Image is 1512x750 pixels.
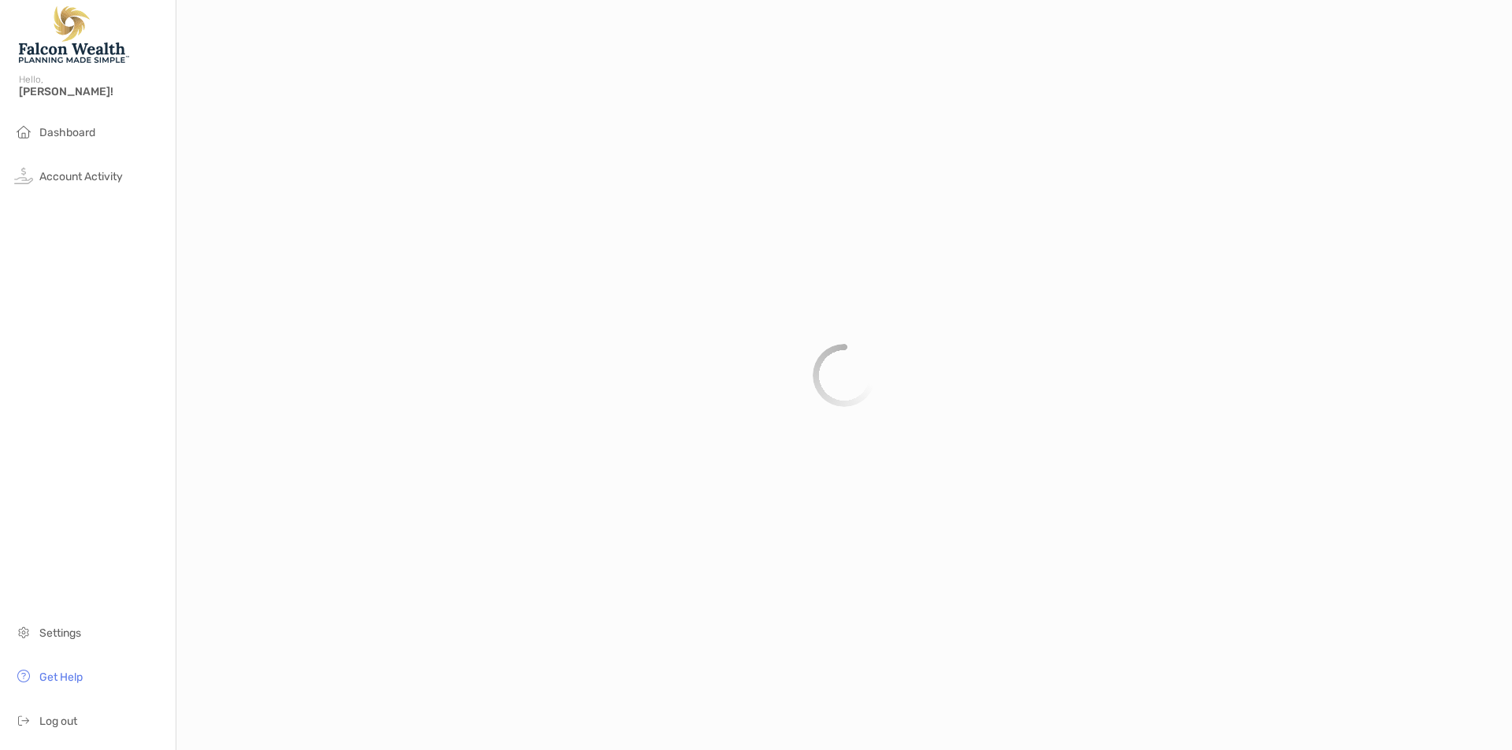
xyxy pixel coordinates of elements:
[39,126,95,139] span: Dashboard
[39,170,123,183] span: Account Activity
[14,122,33,141] img: household icon
[19,6,129,63] img: Falcon Wealth Planning Logo
[19,85,166,98] span: [PERSON_NAME]!
[39,671,83,684] span: Get Help
[14,711,33,730] img: logout icon
[14,667,33,685] img: get-help icon
[14,623,33,641] img: settings icon
[39,626,81,640] span: Settings
[14,166,33,185] img: activity icon
[39,715,77,728] span: Log out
